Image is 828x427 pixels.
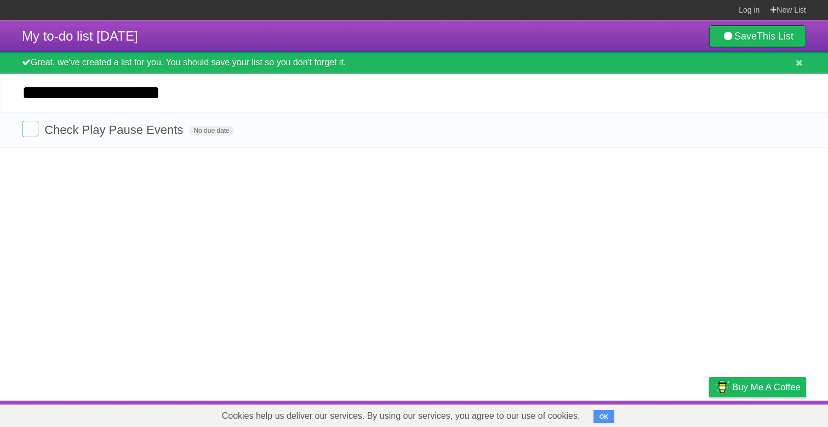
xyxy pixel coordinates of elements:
span: Cookies help us deliver our services. By using our services, you agree to our use of cookies. [211,405,591,427]
a: Buy me a coffee [709,377,806,397]
b: This List [757,31,793,42]
span: Buy me a coffee [732,378,801,397]
label: Done [22,121,38,137]
a: SaveThis List [709,25,806,47]
span: Check Play Pause Events [44,123,186,137]
span: My to-do list [DATE] [22,29,138,43]
span: No due date [189,126,233,136]
a: Terms [658,403,682,424]
a: Privacy [695,403,723,424]
a: Developers [599,403,644,424]
a: Suggest a feature [737,403,806,424]
button: OK [593,410,615,423]
img: Buy me a coffee [715,378,729,396]
a: About [563,403,586,424]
